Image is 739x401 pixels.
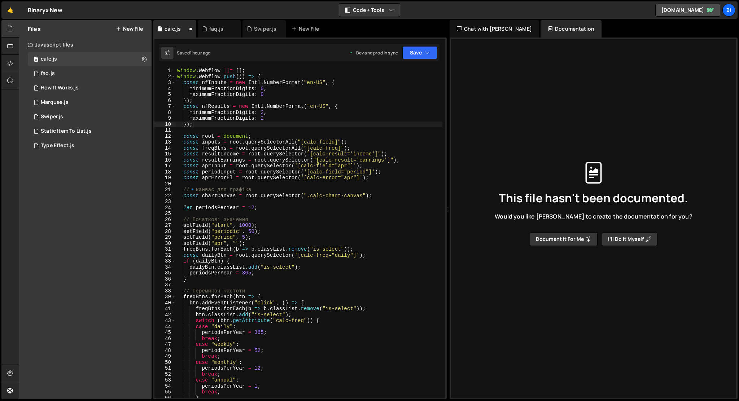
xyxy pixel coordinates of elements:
[154,276,176,282] div: 36
[154,139,176,145] div: 13
[154,187,176,193] div: 21
[154,115,176,122] div: 9
[154,193,176,199] div: 22
[499,192,688,204] span: This file hasn't been documented.
[19,38,152,52] div: Javascript files
[154,377,176,383] div: 53
[154,306,176,312] div: 41
[655,4,720,17] a: [DOMAIN_NAME]
[154,389,176,395] div: 55
[154,294,176,300] div: 39
[602,232,657,246] button: I’ll do it myself
[154,371,176,378] div: 52
[154,199,176,205] div: 23
[154,211,176,217] div: 25
[402,46,437,59] button: Save
[165,25,181,32] div: calc.js
[154,133,176,140] div: 12
[154,246,176,252] div: 31
[190,50,211,56] div: 1 hour ago
[154,175,176,181] div: 19
[254,25,276,32] div: Swiper.js
[154,234,176,241] div: 29
[154,324,176,330] div: 44
[28,124,152,138] div: 16013/43335.js
[41,70,55,77] div: faq.js
[154,217,176,223] div: 26
[154,336,176,342] div: 46
[495,212,692,220] span: Would you like [PERSON_NAME] to create the documentation for you?
[349,50,398,56] div: Dev and prod in sync
[1,1,19,19] a: 🤙
[177,50,210,56] div: Saved
[154,98,176,104] div: 6
[154,145,176,151] div: 14
[154,241,176,247] div: 30
[28,6,62,14] div: Binaryx New
[154,110,176,116] div: 8
[154,348,176,354] div: 48
[154,86,176,92] div: 4
[41,85,79,91] div: How It Works.js
[339,4,400,17] button: Code + Tools
[154,258,176,264] div: 33
[154,318,176,324] div: 43
[209,25,223,32] div: faq.js
[530,232,598,246] button: Document it for me
[28,110,152,124] div: 16013/43338.js
[154,312,176,318] div: 42
[41,142,74,149] div: Type Effect.js
[154,365,176,371] div: 51
[41,56,57,62] div: calc.js
[154,157,176,163] div: 16
[28,95,152,110] div: 16013/42868.js
[28,66,152,81] div: 16013/45421.js
[154,169,176,175] div: 18
[154,282,176,288] div: 37
[154,92,176,98] div: 5
[154,264,176,270] div: 34
[541,20,602,38] div: Documentation
[28,52,152,66] div: 16013/45436.js
[154,330,176,336] div: 45
[154,181,176,187] div: 20
[41,128,92,135] div: Static Item To List.js
[41,99,69,106] div: Marquee.js
[154,383,176,389] div: 54
[154,68,176,74] div: 1
[28,138,152,153] div: 16013/42871.js
[154,80,176,86] div: 3
[154,122,176,128] div: 10
[450,20,539,38] div: Chat with [PERSON_NAME]
[154,74,176,80] div: 2
[722,4,735,17] a: Bi
[154,360,176,366] div: 50
[154,127,176,133] div: 11
[154,205,176,211] div: 24
[154,270,176,276] div: 35
[154,252,176,259] div: 32
[292,25,322,32] div: New File
[41,114,63,120] div: Swiper.js
[28,81,152,95] div: 16013/43845.js
[154,341,176,348] div: 47
[34,57,38,63] span: 0
[154,300,176,306] div: 40
[116,26,143,32] button: New File
[154,222,176,229] div: 27
[154,151,176,157] div: 15
[28,25,41,33] h2: Files
[154,163,176,169] div: 17
[154,353,176,360] div: 49
[154,288,176,294] div: 38
[154,229,176,235] div: 28
[154,103,176,110] div: 7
